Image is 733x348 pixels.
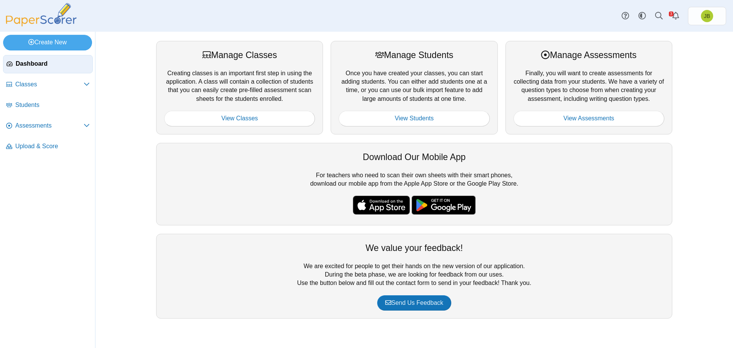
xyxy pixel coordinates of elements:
[3,3,79,26] img: PaperScorer
[412,196,476,215] img: google-play-badge.png
[15,101,90,109] span: Students
[156,143,672,225] div: For teachers who need to scan their own sheets with their smart phones, download our mobile app f...
[339,111,489,126] a: View Students
[3,96,93,115] a: Students
[164,242,664,254] div: We value your feedback!
[156,234,672,319] div: We are excited for people to get their hands on the new version of our application. During the be...
[16,60,89,68] span: Dashboard
[505,41,672,134] div: Finally, you will want to create assessments for collecting data from your students. We have a va...
[339,49,489,61] div: Manage Students
[3,55,93,73] a: Dashboard
[704,13,710,19] span: Joel Boyd
[3,35,92,50] a: Create New
[385,299,443,306] span: Send Us Feedback
[3,76,93,94] a: Classes
[331,41,497,134] div: Once you have created your classes, you can start adding students. You can either add students on...
[164,151,664,163] div: Download Our Mobile App
[701,10,713,22] span: Joel Boyd
[3,21,79,28] a: PaperScorer
[3,138,93,156] a: Upload & Score
[513,111,664,126] a: View Assessments
[15,142,90,151] span: Upload & Score
[353,196,410,215] img: apple-store-badge.svg
[688,7,726,25] a: Joel Boyd
[164,49,315,61] div: Manage Classes
[377,295,451,311] a: Send Us Feedback
[667,8,684,24] a: Alerts
[3,117,93,135] a: Assessments
[15,80,84,89] span: Classes
[15,121,84,130] span: Assessments
[164,111,315,126] a: View Classes
[156,41,323,134] div: Creating classes is an important first step in using the application. A class will contain a coll...
[513,49,664,61] div: Manage Assessments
